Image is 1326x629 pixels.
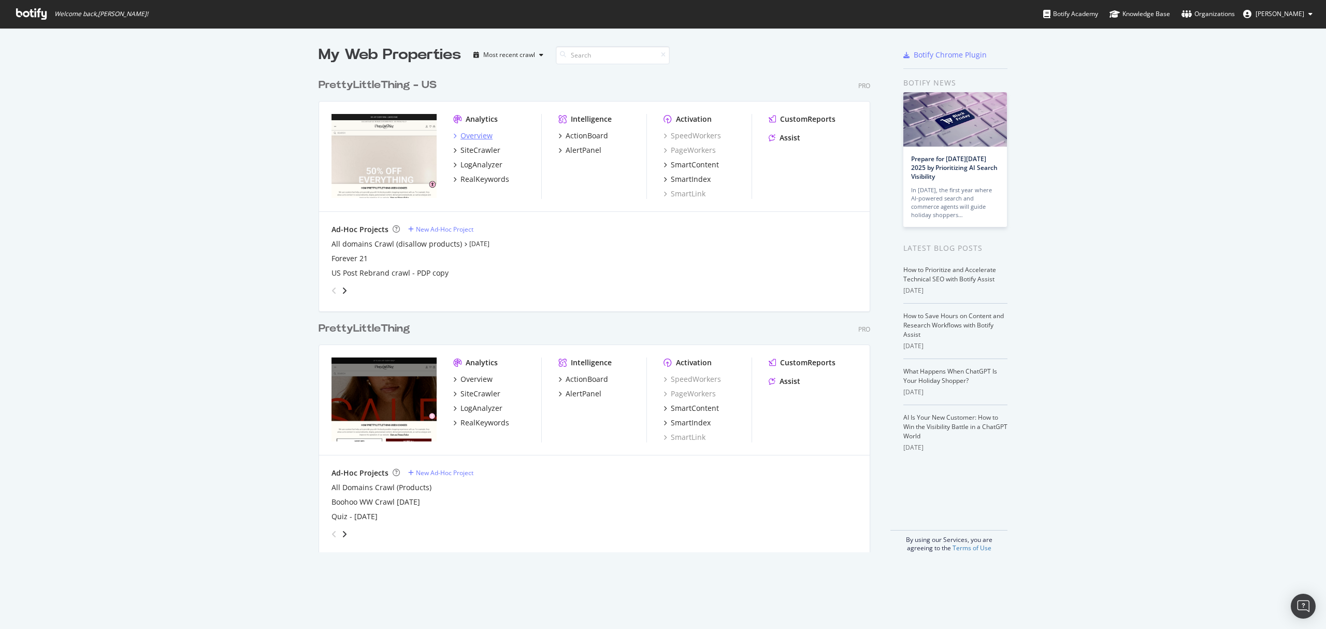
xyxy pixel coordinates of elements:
[469,239,489,248] a: [DATE]
[466,358,498,368] div: Analytics
[890,530,1007,552] div: By using our Services, you are agreeing to the
[453,403,502,413] a: LogAnalyzer
[566,131,608,141] div: ActionBoard
[331,224,388,235] div: Ad-Hoc Projects
[460,403,502,413] div: LogAnalyzer
[319,321,414,336] a: PrettyLittleThing
[1109,9,1170,19] div: Knowledge Base
[453,418,509,428] a: RealKeywords
[408,468,473,477] a: New Ad-Hoc Project
[671,403,719,413] div: SmartContent
[319,65,878,552] div: grid
[331,511,378,522] a: Quiz - [DATE]
[664,160,719,170] a: SmartContent
[558,389,601,399] a: AlertPanel
[769,114,835,124] a: CustomReports
[566,374,608,384] div: ActionBoard
[453,174,509,184] a: RealKeywords
[664,432,705,442] a: SmartLink
[903,50,987,60] a: Botify Chrome Plugin
[460,160,502,170] div: LogAnalyzer
[769,133,800,143] a: Assist
[1235,6,1321,22] button: [PERSON_NAME]
[566,389,601,399] div: AlertPanel
[331,497,420,507] a: Boohoo WW Crawl [DATE]
[331,239,462,249] a: All domains Crawl (disallow products)
[319,45,461,65] div: My Web Properties
[319,78,437,93] div: PrettyLittleThing - US
[953,544,991,552] a: Terms of Use
[483,52,535,58] div: Most recent crawl
[453,131,493,141] a: Overview
[460,145,500,155] div: SiteCrawler
[780,114,835,124] div: CustomReports
[558,145,601,155] a: AlertPanel
[331,268,449,278] a: US Post Rebrand crawl - PDP copy
[469,47,547,63] button: Most recent crawl
[664,374,721,384] a: SpeedWorkers
[341,529,348,539] div: angle-right
[903,286,1007,295] div: [DATE]
[911,186,999,219] div: In [DATE], the first year where AI-powered search and commerce agents will guide holiday shoppers…
[780,376,800,387] div: Assist
[676,358,712,368] div: Activation
[556,46,670,64] input: Search
[664,389,716,399] a: PageWorkers
[319,78,441,93] a: PrettyLittleThing - US
[769,358,835,368] a: CustomReports
[331,253,368,264] a: Forever 21
[331,114,437,198] img: prettylittlething.us
[466,114,498,124] div: Analytics
[676,114,712,124] div: Activation
[571,358,612,368] div: Intelligence
[769,376,800,387] a: Assist
[664,403,719,413] a: SmartContent
[460,389,500,399] div: SiteCrawler
[903,311,1004,339] a: How to Save Hours on Content and Research Workflows with Botify Assist
[453,374,493,384] a: Overview
[664,145,716,155] a: PageWorkers
[566,145,601,155] div: AlertPanel
[903,341,1007,351] div: [DATE]
[911,154,998,181] a: Prepare for [DATE][DATE] 2025 by Prioritizing AI Search Visibility
[331,358,437,441] img: Prettylittlething.com
[408,225,473,234] a: New Ad-Hoc Project
[453,160,502,170] a: LogAnalyzer
[858,81,870,90] div: Pro
[914,50,987,60] div: Botify Chrome Plugin
[460,174,509,184] div: RealKeywords
[671,160,719,170] div: SmartContent
[903,77,1007,89] div: Botify news
[664,189,705,199] div: SmartLink
[671,174,711,184] div: SmartIndex
[664,131,721,141] a: SpeedWorkers
[460,131,493,141] div: Overview
[331,468,388,478] div: Ad-Hoc Projects
[558,131,608,141] a: ActionBoard
[664,174,711,184] a: SmartIndex
[331,482,431,493] div: All Domains Crawl (Products)
[903,92,1007,147] img: Prepare for Black Friday 2025 by Prioritizing AI Search Visibility
[780,133,800,143] div: Assist
[664,418,711,428] a: SmartIndex
[460,374,493,384] div: Overview
[460,418,509,428] div: RealKeywords
[1043,9,1098,19] div: Botify Academy
[780,358,835,368] div: CustomReports
[558,374,608,384] a: ActionBoard
[453,145,500,155] a: SiteCrawler
[416,225,473,234] div: New Ad-Hoc Project
[1291,594,1316,619] div: Open Intercom Messenger
[416,468,473,477] div: New Ad-Hoc Project
[903,367,997,385] a: What Happens When ChatGPT Is Your Holiday Shopper?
